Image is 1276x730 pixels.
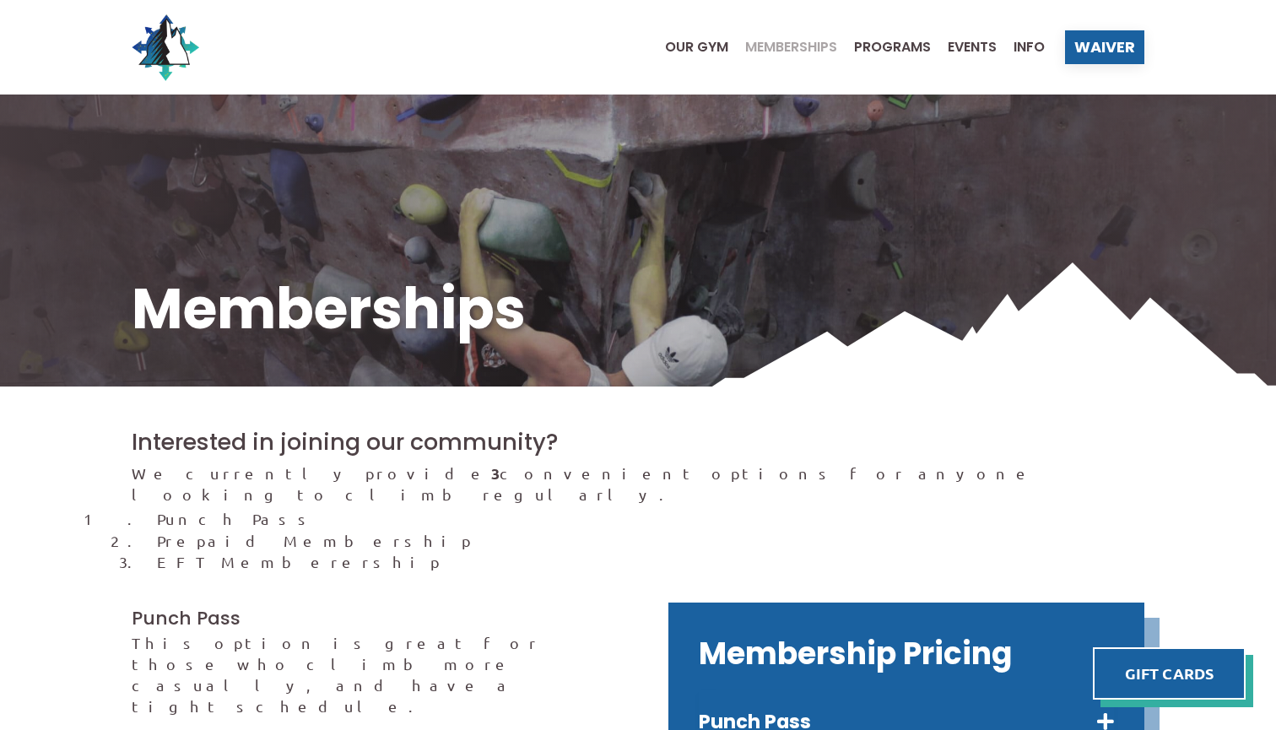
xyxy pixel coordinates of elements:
[699,633,1114,675] h2: Membership Pricing
[132,632,608,717] p: This option is great for those who climb more casually, and have a tight schedule.
[854,41,931,54] span: Programs
[491,463,500,483] strong: 3
[728,41,837,54] a: Memberships
[132,606,608,631] h3: Punch Pass
[157,508,1144,529] li: Punch Pass
[665,41,728,54] span: Our Gym
[157,551,1144,572] li: EFT Memberership
[948,41,997,54] span: Events
[931,41,997,54] a: Events
[1074,40,1135,55] span: Waiver
[837,41,931,54] a: Programs
[1014,41,1045,54] span: Info
[132,462,1144,505] p: We currently provide convenient options for anyone looking to climb regularly.
[132,426,1144,458] h2: Interested in joining our community?
[157,530,1144,551] li: Prepaid Membership
[1065,30,1144,64] a: Waiver
[997,41,1045,54] a: Info
[745,41,837,54] span: Memberships
[648,41,728,54] a: Our Gym
[132,14,199,81] img: North Wall Logo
